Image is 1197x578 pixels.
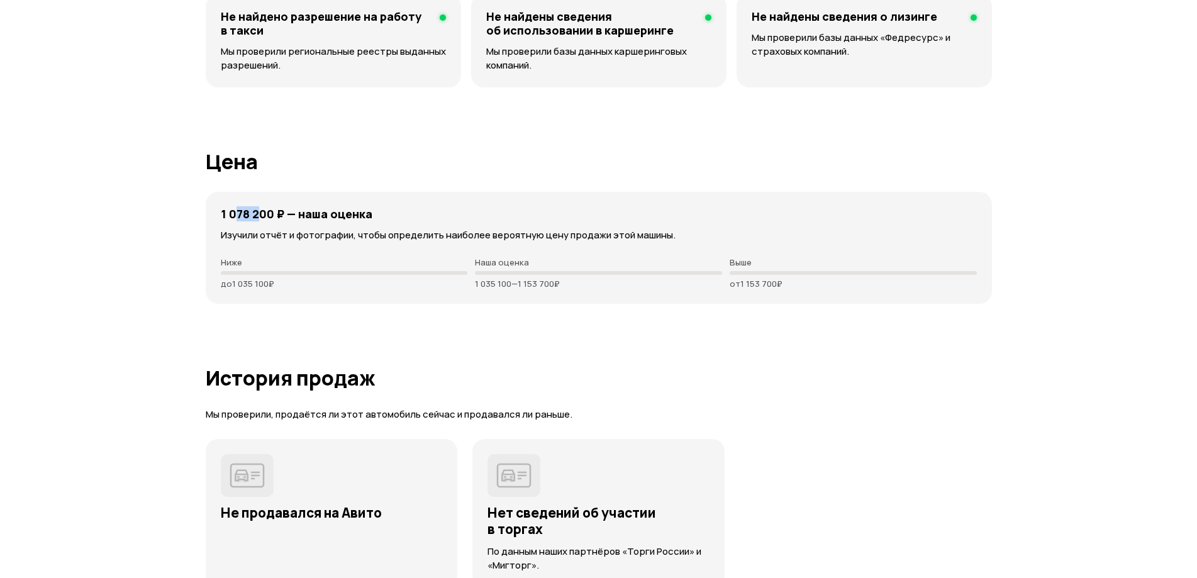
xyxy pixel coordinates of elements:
[206,408,992,421] p: Мы проверили, продаётся ли этот автомобиль сейчас и продавался ли раньше.
[752,9,937,23] h4: Не найдены сведения о лизинге
[487,545,710,572] p: По данным наших партнёров «Торги России» и «Мигторг».
[486,9,695,37] h4: Не найдены сведения об использовании в каршеринге
[221,257,468,267] p: Ниже
[221,279,468,289] p: до 1 035 100 ₽
[221,9,430,37] h4: Не найдено разрешение на работу в такси
[221,228,977,242] p: Изучили отчёт и фотографии, чтобы определить наиболее вероятную цену продажи этой машины.
[487,504,710,537] h3: Нет сведений об участии в торгах
[206,150,992,173] h1: Цена
[752,31,976,58] p: Мы проверили базы данных «Федресурс» и страховых компаний.
[730,257,977,267] p: Выше
[221,504,443,521] h3: Не продавался на Авито
[221,207,372,221] h4: 1 078 200 ₽ — наша оценка
[475,279,722,289] p: 1 035 100 — 1 153 700 ₽
[486,45,711,72] p: Мы проверили базы данных каршеринговых компаний.
[475,257,722,267] p: Наша оценка
[206,367,992,389] h1: История продаж
[221,45,446,72] p: Мы проверили региональные реестры выданных разрешений.
[730,279,977,289] p: от 1 153 700 ₽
